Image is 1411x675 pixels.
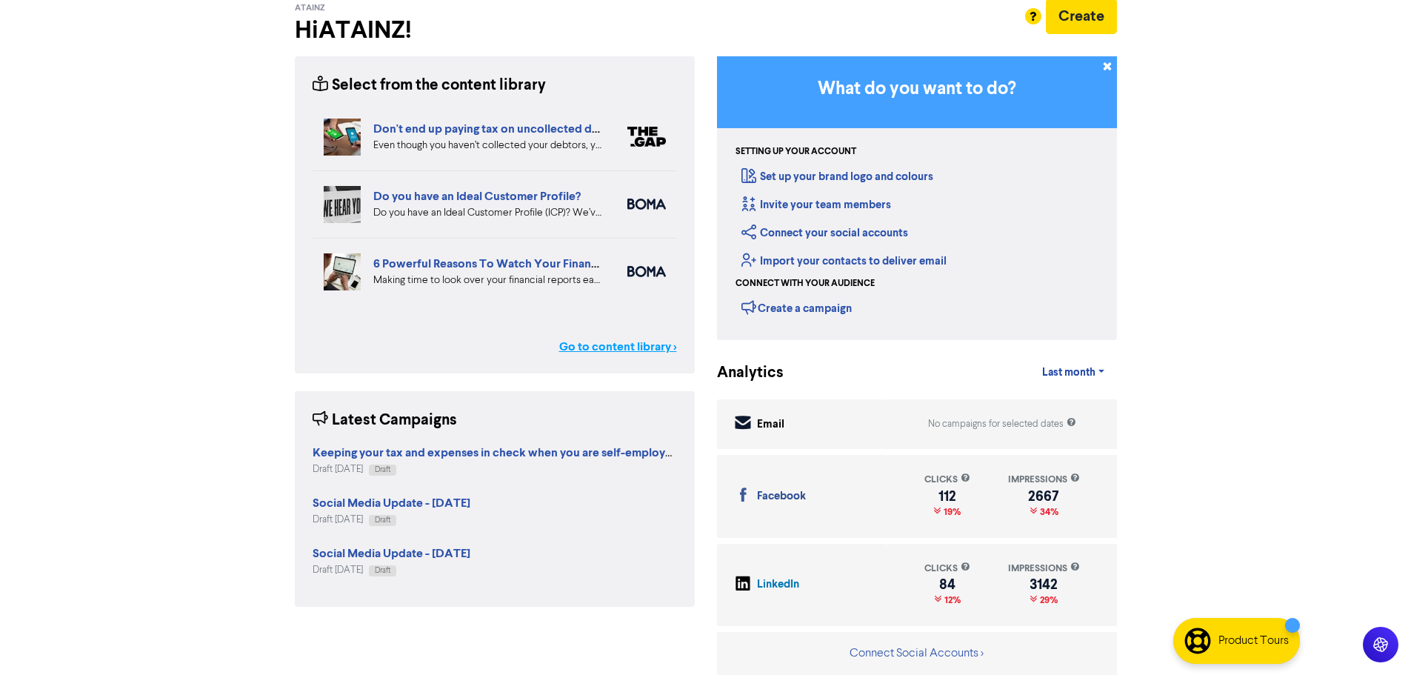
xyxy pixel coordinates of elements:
[375,516,390,524] span: Draft
[741,254,947,268] a: Import your contacts to deliver email
[313,496,470,511] strong: Social Media Update - [DATE]
[627,266,666,277] img: boma_accounting
[924,562,970,576] div: clicks
[1037,506,1058,518] span: 34%
[735,277,875,290] div: Connect with your audience
[1008,562,1080,576] div: impressions
[627,127,666,147] img: thegap
[373,273,605,288] div: Making time to look over your financial reports each month is an important task for any business ...
[941,506,961,518] span: 19%
[849,644,984,663] button: Connect Social Accounts >
[313,409,457,432] div: Latest Campaigns
[313,546,470,561] strong: Social Media Update - [DATE]
[559,338,677,356] a: Go to content library >
[313,462,677,476] div: Draft [DATE]
[375,466,390,473] span: Draft
[717,362,765,385] div: Analytics
[924,579,970,591] div: 84
[739,79,1095,100] h3: What do you want to do?
[1030,358,1116,388] a: Last month
[757,488,806,505] div: Facebook
[1008,491,1080,502] div: 2667
[928,417,1076,431] div: No campaigns for selected dates
[1008,579,1080,591] div: 3142
[313,448,679,459] a: Keeping your tax and expenses in check when you are self-employed
[373,256,654,271] a: 6 Powerful Reasons To Watch Your Financial Reports
[313,563,470,577] div: Draft [DATE]
[1037,594,1058,606] span: 29%
[313,513,470,527] div: Draft [DATE]
[717,56,1117,340] div: Getting Started in BOMA
[735,145,856,159] div: Setting up your account
[924,491,970,502] div: 112
[373,205,605,221] div: Do you have an Ideal Customer Profile (ICP)? We’ve got advice on five key elements to include in ...
[741,170,933,184] a: Set up your brand logo and colours
[741,198,891,212] a: Invite your team members
[313,548,470,560] a: Social Media Update - [DATE]
[375,567,390,574] span: Draft
[941,594,961,606] span: 12%
[924,473,970,487] div: clicks
[373,122,630,136] a: Don't end up paying tax on uncollected debtors!
[1042,366,1095,379] span: Last month
[757,576,799,593] div: LinkedIn
[741,296,852,319] div: Create a campaign
[373,189,581,204] a: Do you have an Ideal Customer Profile?
[1337,604,1411,675] iframe: Chat Widget
[757,416,784,433] div: Email
[1008,473,1080,487] div: impressions
[313,74,546,97] div: Select from the content library
[627,199,666,210] img: boma
[741,226,908,240] a: Connect your social accounts
[313,445,679,460] strong: Keeping your tax and expenses in check when you are self-employed
[373,138,605,153] div: Even though you haven’t collected your debtors, you still have to pay tax on them. This is becaus...
[295,16,695,44] h2: Hi ATAINZ !
[313,498,470,510] a: Social Media Update - [DATE]
[295,3,325,13] span: ATAINZ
